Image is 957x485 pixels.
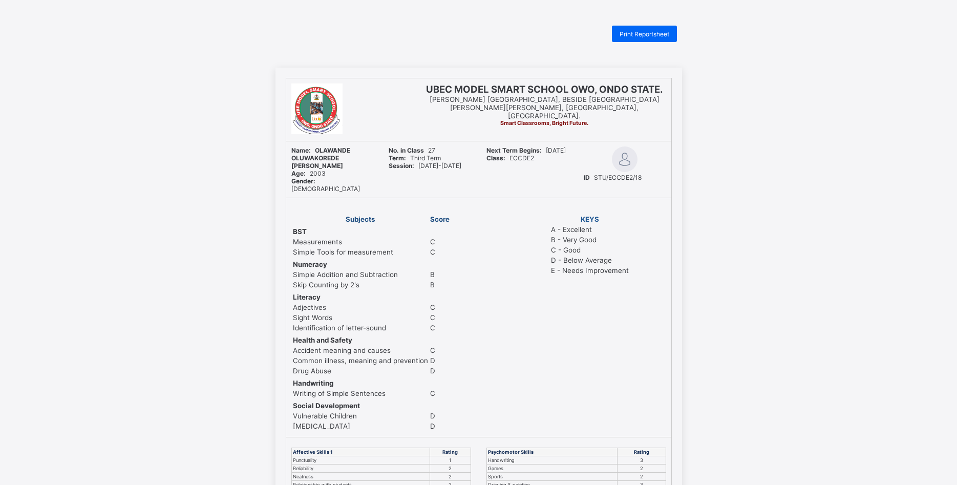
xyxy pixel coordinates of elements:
[486,146,566,154] span: [DATE]
[430,472,471,480] td: 2
[550,256,629,265] td: D - Below Average
[430,456,471,464] td: 1
[550,266,629,275] td: E - Needs Improvement
[292,421,429,431] td: [MEDICAL_DATA]
[430,303,450,312] td: C
[389,146,424,154] b: No. in Class
[486,472,617,480] td: Sports
[550,245,629,255] td: C - Good
[293,336,352,344] b: Health and Safety
[389,154,441,162] span: Third Term
[430,421,450,431] td: D
[486,154,534,162] span: ECCDE2
[292,346,429,355] td: Accident meaning and causes
[430,356,450,365] td: D
[430,464,471,472] td: 2
[292,389,429,398] td: Writing of Simple Sentences
[617,456,666,464] td: 3
[620,30,669,38] span: Print Reportsheet
[430,215,450,224] th: Score
[292,411,429,420] td: Vulnerable Children
[291,170,306,177] b: Age:
[617,448,666,456] th: Rating
[291,170,326,177] span: 2003
[617,464,666,472] td: 2
[389,146,435,154] span: 27
[293,379,333,387] b: Handwriting
[486,448,617,456] th: Psychomotor Skills
[430,237,450,246] td: C
[292,215,429,224] th: Subjects
[550,215,629,224] th: KEYS
[292,270,429,279] td: Simple Addition and Subtraction
[292,356,429,365] td: Common illness, meaning and prevention
[584,174,590,181] b: ID
[430,280,450,289] td: B
[389,154,406,162] b: Term:
[292,366,429,375] td: Drug Abuse
[291,177,360,193] span: [DEMOGRAPHIC_DATA]
[430,366,450,375] td: D
[389,162,414,170] b: Session:
[292,237,429,246] td: Measurements
[430,313,450,322] td: C
[293,260,327,268] b: Numeracy
[291,177,315,185] b: Gender:
[292,313,429,322] td: Sight Words
[550,235,629,244] td: B - Very Good
[430,411,450,420] td: D
[291,464,430,472] td: Reliability
[293,293,321,301] b: Literacy
[291,448,430,456] th: Affective Skills 1
[291,146,350,170] span: OLAWANDE OLUWAKOREDE [PERSON_NAME]
[550,225,629,234] td: A - Excellent
[500,120,588,126] span: Smart Classrooms, Bright Future.
[486,456,617,464] td: Handwriting
[426,83,663,95] span: UBEC MODEL SMART SCHOOL OWO, ONDO STATE.
[293,402,360,410] b: Social Development
[430,247,450,257] td: C
[486,146,542,154] b: Next Term Begins:
[617,472,666,480] td: 2
[430,448,471,456] th: Rating
[292,323,429,332] td: Identification of letter-sound
[291,456,430,464] td: Punctuality
[292,303,429,312] td: Adjectives
[291,472,430,480] td: Neatness
[293,227,307,236] b: BST
[430,323,450,332] td: C
[430,270,450,279] td: B
[584,174,642,181] span: STU/ECCDE2/18
[486,464,617,472] td: Games
[291,146,311,154] b: Name:
[430,346,450,355] td: C
[292,280,429,289] td: Skip Counting by 2's
[486,154,505,162] b: Class:
[430,95,660,120] span: [PERSON_NAME] [GEOGRAPHIC_DATA], BESIDE [GEOGRAPHIC_DATA][PERSON_NAME][PERSON_NAME], [GEOGRAPHIC_...
[389,162,461,170] span: [DATE]-[DATE]
[292,247,429,257] td: Simple Tools for measurement
[430,389,450,398] td: C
